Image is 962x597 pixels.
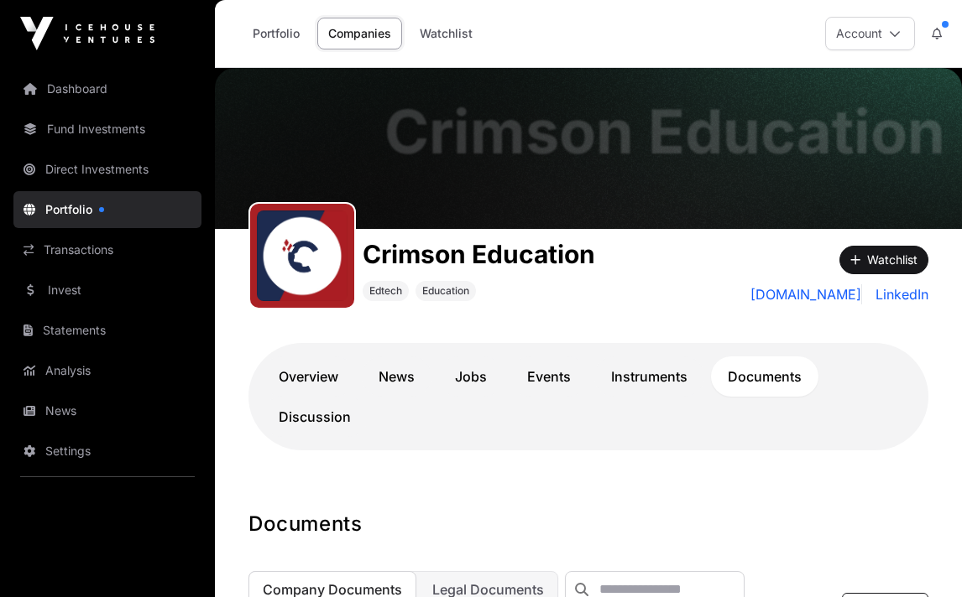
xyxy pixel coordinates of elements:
[594,356,704,397] a: Instruments
[422,284,469,298] span: Education
[13,70,201,107] a: Dashboard
[711,356,818,397] a: Documents
[438,356,504,397] a: Jobs
[262,356,915,437] nav: Tabs
[13,151,201,188] a: Direct Investments
[384,101,945,162] h1: Crimson Education
[363,239,595,269] h1: Crimson Education
[248,511,928,537] h1: Documents
[13,111,201,148] a: Fund Investments
[317,18,402,49] a: Companies
[215,68,962,229] img: Crimson Education
[409,18,484,49] a: Watchlist
[242,18,311,49] a: Portfolio
[869,284,928,304] a: LinkedIn
[362,356,431,397] a: News
[369,284,402,298] span: Edtech
[750,284,862,304] a: [DOMAIN_NAME]
[262,356,355,397] a: Overview
[839,246,928,274] button: Watchlist
[13,231,201,268] a: Transactions
[13,433,201,470] a: Settings
[257,210,348,301] img: unnamed.jpg
[262,397,368,437] a: Discussion
[13,191,201,228] a: Portfolio
[878,517,962,597] iframe: Chat Widget
[825,17,915,50] button: Account
[13,352,201,389] a: Analysis
[20,17,154,50] img: Icehouse Ventures Logo
[13,392,201,429] a: News
[13,312,201,349] a: Statements
[510,356,588,397] a: Events
[13,272,201,309] a: Invest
